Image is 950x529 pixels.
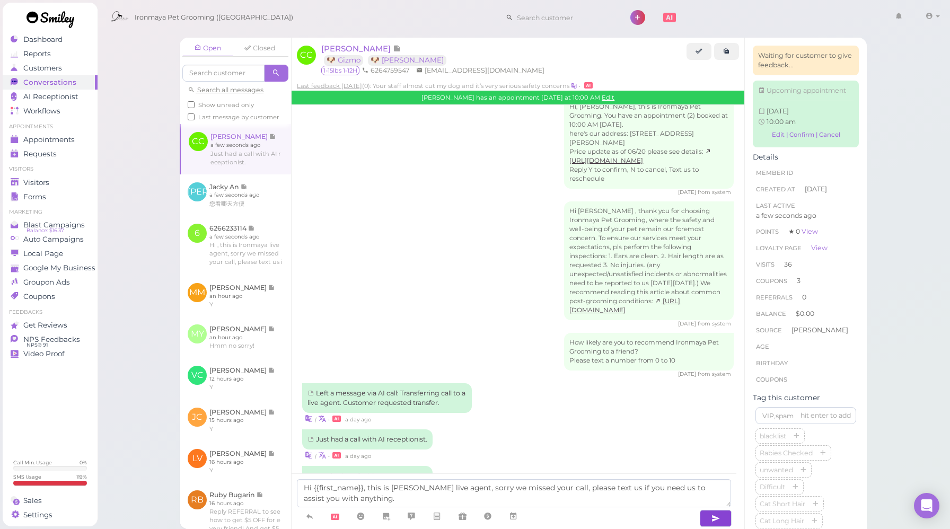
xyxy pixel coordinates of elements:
[767,107,789,115] span: Sat Aug 30 2025 10:00:00 GMT-0700 (Pacific Daylight Time)
[23,278,70,287] span: Groupon Ads
[182,40,233,57] a: Open
[753,322,859,339] li: [PERSON_NAME]
[23,64,62,73] span: Customers
[756,376,787,383] span: Coupons
[297,82,362,90] u: Last feedback [DATE]
[302,449,734,461] div: •
[198,101,254,109] span: Show unread only
[3,47,98,61] a: Reports
[914,493,939,518] div: Open Intercom Messenger
[3,133,98,147] a: Appointments
[801,411,851,420] div: hit enter to add
[3,61,98,75] a: Customers
[756,277,787,285] span: Coupons
[3,75,98,90] a: Conversations
[324,55,363,65] a: 🐶 Gizmo
[3,104,98,118] a: Workflows
[23,510,52,519] span: Settings
[678,320,698,327] span: 08/09/2025 03:26pm
[3,90,98,104] a: AI Receptionist
[198,113,279,121] span: Last message by customer
[315,453,316,460] i: |
[414,66,547,75] li: [EMAIL_ADDRESS][DOMAIN_NAME]
[755,407,856,424] input: VIP,spam
[756,169,793,177] span: Member ID
[756,244,802,252] span: Loyalty page
[756,310,788,318] span: Balance
[758,128,854,142] a: Edit | Confirm | Cancel
[13,473,41,480] div: SMS Usage
[796,310,814,318] span: $0.00
[23,35,63,44] span: Dashboard
[315,416,316,423] i: |
[753,153,859,162] div: Details
[788,227,818,235] span: ★ 0
[3,347,98,361] a: Video Proof
[756,327,782,334] span: Source
[182,65,265,82] input: Search customer
[758,51,854,70] div: Waiting for customer to give feedback...
[564,333,734,371] div: How likely are you to recommend Ironmaya Pet Grooming to a friend? Please text a number from 0 to 10
[3,32,98,47] a: Dashboard
[302,383,472,413] div: Left a message via AI call: Transferring call to a live agent. Customer requested transfer.
[188,113,195,120] input: Last message by customer
[421,94,602,101] span: [PERSON_NAME] has an appointment [DATE] at 10:00 AM
[27,226,64,235] span: Balance: $16.37
[302,429,433,449] div: Just had a call with AI receptionist.
[756,261,775,268] span: Visits
[3,332,98,347] a: NPS Feedbacks NPS® 91
[188,101,195,108] input: Show unread only
[758,500,807,508] span: Cat Short Hair
[3,123,98,130] li: Appointments
[297,46,316,65] span: CC
[23,249,63,258] span: Local Page
[23,78,76,87] span: Conversations
[302,466,433,486] div: Just had a call with AI receptionist.
[23,263,95,272] span: Google My Business
[188,86,263,94] a: Search all messages
[756,343,769,350] span: age
[805,184,827,194] span: [DATE]
[3,165,98,173] li: Visitors
[753,272,859,289] li: 3
[578,80,595,90] div: •
[297,80,739,91] div: (0): Your staff almost cut my dog and it’s very serious safety concerns
[3,208,98,216] li: Marketing
[23,321,67,330] span: Get Reviews
[756,359,788,367] span: Birthday
[3,246,98,261] a: Local Page
[3,218,98,232] a: Blast Campaigns Balance: $16.37
[758,483,787,491] span: Difficult
[756,228,779,235] span: Points
[767,118,796,126] span: 10:00 am
[3,493,98,508] a: Sales
[756,202,795,209] span: Last Active
[513,9,616,26] input: Search customer
[580,82,595,90] a: 🪄 AI Assistant
[23,107,60,116] span: Workflows
[345,453,371,460] span: 08/28/2025 10:00am
[23,178,49,187] span: Visitors
[80,459,87,466] div: 0 %
[3,275,98,289] a: Groupon Ads
[564,97,734,189] div: Hi, [PERSON_NAME], this is Ironmaya Pet Grooming. You have an appointment (2) booked at 10:00 AM ...
[321,66,359,75] span: 1-15lbs 1-12H
[569,297,680,314] a: [URL][DOMAIN_NAME]
[3,508,98,522] a: Settings
[234,40,285,56] a: Closed
[602,94,614,101] a: Edit
[3,318,98,332] a: Get Reviews
[758,86,854,95] div: Upcoming appointment
[3,308,98,316] li: Feedbacks
[569,148,711,164] a: [URL][DOMAIN_NAME]
[23,335,80,344] span: NPS Feedbacks
[23,192,46,201] span: Forms
[756,294,793,301] span: Referrals
[27,341,48,349] span: NPS® 91
[359,66,412,75] li: 6264759547
[302,413,734,424] div: •
[802,227,818,235] a: View
[3,232,98,246] a: Auto Campaigns
[678,371,698,377] span: 08/09/2025 03:26pm
[23,149,57,158] span: Requests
